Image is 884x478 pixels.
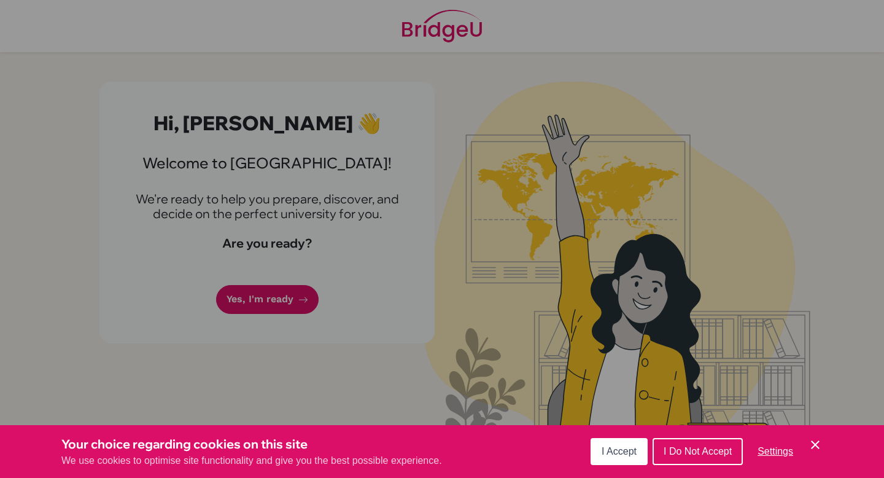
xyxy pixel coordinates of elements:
button: Save and close [808,437,823,452]
button: I Accept [591,438,648,465]
p: We use cookies to optimise site functionality and give you the best possible experience. [61,453,442,468]
span: Settings [758,446,793,456]
span: I Accept [602,446,637,456]
span: I Do Not Accept [664,446,732,456]
button: Settings [748,439,803,464]
h3: Your choice regarding cookies on this site [61,435,442,453]
button: I Do Not Accept [653,438,743,465]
